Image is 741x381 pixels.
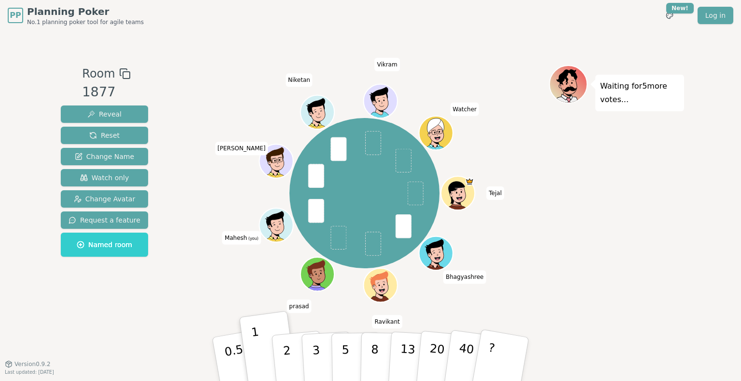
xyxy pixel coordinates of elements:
[27,18,144,26] span: No.1 planning poker tool for agile teams
[486,186,504,200] span: Click to change your name
[222,231,261,245] span: Click to change your name
[261,210,292,241] button: Click to change your avatar
[82,65,115,82] span: Room
[61,127,148,144] button: Reset
[61,190,148,208] button: Change Avatar
[372,315,402,328] span: Click to change your name
[27,5,144,18] span: Planning Poker
[14,360,51,368] span: Version 0.9.2
[61,105,148,123] button: Reveal
[75,152,134,161] span: Change Name
[215,142,268,155] span: Click to change your name
[61,211,148,229] button: Request a feature
[10,10,21,21] span: PP
[698,7,733,24] a: Log in
[61,233,148,257] button: Named room
[82,82,130,102] div: 1877
[286,73,313,87] span: Click to change your name
[74,194,136,204] span: Change Avatar
[87,109,122,119] span: Reveal
[61,148,148,165] button: Change Name
[5,369,54,375] span: Last updated: [DATE]
[443,270,486,284] span: Click to change your name
[250,325,265,378] p: 1
[247,236,259,241] span: (you)
[69,215,140,225] span: Request a feature
[80,173,129,183] span: Watch only
[661,7,678,24] button: New!
[61,169,148,186] button: Watch only
[77,240,132,250] span: Named room
[374,58,399,71] span: Click to change your name
[450,103,479,116] span: Click to change your name
[287,300,311,313] span: Click to change your name
[8,5,144,26] a: PPPlanning PokerNo.1 planning poker tool for agile teams
[89,131,120,140] span: Reset
[600,79,679,106] p: Waiting for 5 more votes...
[5,360,51,368] button: Version0.9.2
[466,177,474,186] span: Tejal is the host
[666,3,694,13] div: New!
